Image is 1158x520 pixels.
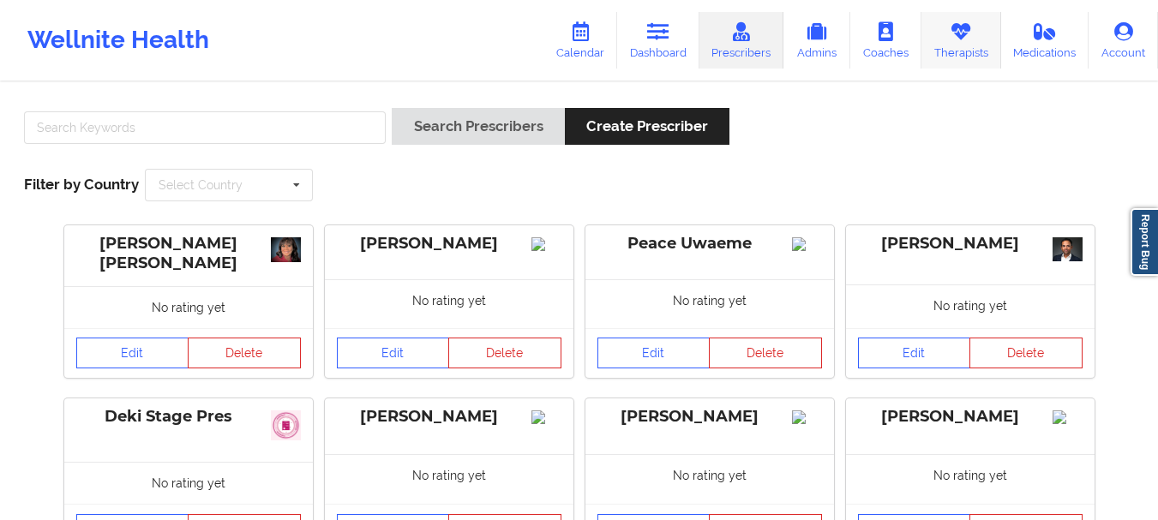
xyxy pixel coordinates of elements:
[585,279,834,328] div: No rating yet
[565,108,729,145] button: Create Prescriber
[24,176,139,193] span: Filter by Country
[188,338,301,368] button: Delete
[597,338,711,368] a: Edit
[597,234,822,254] div: Peace Uwaeme
[858,234,1083,254] div: [PERSON_NAME]
[699,12,784,69] a: Prescribers
[709,338,822,368] button: Delete
[64,462,313,504] div: No rating yet
[76,407,301,427] div: Deki Stage Pres
[783,12,850,69] a: Admins
[159,179,243,191] div: Select Country
[1131,208,1158,276] a: Report Bug
[337,338,450,368] a: Edit
[850,12,921,69] a: Coaches
[271,410,301,440] img: 0483450a-f106-49e5-a06f-46585b8bd3b5_slack_1.jpg
[858,407,1083,427] div: [PERSON_NAME]
[543,12,617,69] a: Calendar
[64,286,313,328] div: No rating yet
[76,338,189,368] a: Edit
[271,237,301,262] img: 9d2265e8-3c12-4bf6-9549-5440c4f6c708_vanessa-professional.01.15.2020.jpg
[531,237,561,251] img: Image%2Fplaceholer-image.png
[325,454,573,505] div: No rating yet
[337,234,561,254] div: [PERSON_NAME]
[337,407,561,427] div: [PERSON_NAME]
[846,454,1095,505] div: No rating yet
[1053,237,1083,261] img: ee46b579-6dda-4ebc-84ff-89c25734b56f_Ragavan_Mahadevan29816-Edit-WEB_VERSION_Chris_Gillett_Housto...
[792,237,822,251] img: Image%2Fplaceholer-image.png
[392,108,564,145] button: Search Prescribers
[921,12,1001,69] a: Therapists
[969,338,1083,368] button: Delete
[617,12,699,69] a: Dashboard
[792,410,822,424] img: Image%2Fplaceholer-image.png
[24,111,386,144] input: Search Keywords
[531,410,561,424] img: Image%2Fplaceholer-image.png
[76,234,301,273] div: [PERSON_NAME] [PERSON_NAME]
[597,407,822,427] div: [PERSON_NAME]
[1053,410,1083,424] img: Image%2Fplaceholer-image.png
[585,454,834,505] div: No rating yet
[1089,12,1158,69] a: Account
[846,284,1095,328] div: No rating yet
[1001,12,1089,69] a: Medications
[858,338,971,368] a: Edit
[448,338,561,368] button: Delete
[325,279,573,328] div: No rating yet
